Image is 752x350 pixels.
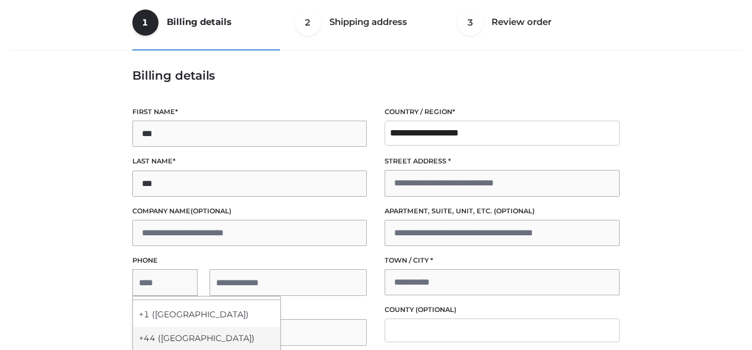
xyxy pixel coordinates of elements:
label: Apartment, suite, unit, etc. [385,206,620,217]
label: Town / City [385,255,620,266]
div: +1 ([GEOGRAPHIC_DATA]) [133,303,280,327]
label: Phone [132,255,367,266]
h3: Billing details [132,68,620,83]
label: County [385,304,620,316]
label: Street address [385,156,620,167]
span: (optional) [415,305,456,314]
span: (optional) [494,207,535,215]
span: (optional) [191,207,231,215]
label: Last name [132,156,367,167]
label: First name [132,106,367,118]
label: Company name [132,206,367,217]
label: Country / Region [385,106,620,118]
